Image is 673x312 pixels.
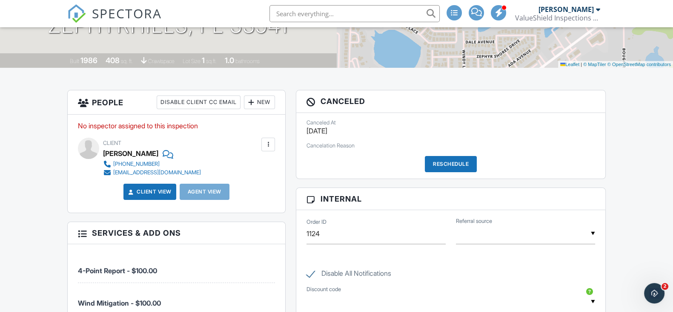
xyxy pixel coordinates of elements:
label: Referral source [456,217,492,225]
span: Wind Mitigation - $100.00 [78,299,161,307]
span: 2 [662,283,668,290]
img: The Best Home Inspection Software - Spectora [67,4,86,23]
h3: Services & Add ons [68,222,285,244]
label: Order ID [306,218,326,226]
label: Disable All Notifications [306,269,391,280]
a: Client View [126,188,172,196]
h3: Internal [296,188,605,210]
div: Reschedule [425,156,477,172]
label: Discount code [306,286,341,293]
div: 1.0 [225,56,234,65]
p: [DATE] [306,126,595,136]
span: Client [103,140,121,146]
a: [EMAIL_ADDRESS][DOMAIN_NAME] [103,168,201,177]
span: Built [70,58,79,64]
a: Leaflet [560,62,579,67]
span: 4-Point Report - $100.00 [78,266,157,275]
div: 1 [202,56,205,65]
a: © MapTiler [583,62,606,67]
p: No inspector assigned to this inspection [78,121,275,130]
div: 1986 [80,56,97,65]
div: Disable Client CC Email [157,95,241,109]
span: Lot Size [183,58,200,64]
span: | [581,62,582,67]
span: crawlspace [148,58,175,64]
div: ValueShield Inspections LLC [515,14,600,22]
div: Canceled At [306,119,595,126]
div: New [244,95,275,109]
li: Service: 4-Point Report [78,251,275,283]
div: [PERSON_NAME] [103,147,158,160]
h3: People [68,90,285,115]
div: Cancelation Reason [306,142,595,149]
div: [PHONE_NUMBER] [113,161,160,168]
span: bathrooms [235,58,260,64]
div: 408 [106,56,120,65]
a: © OpenStreetMap contributors [607,62,671,67]
iframe: Intercom live chat [644,283,664,303]
h3: Canceled [296,90,605,113]
span: sq. ft. [121,58,133,64]
div: [EMAIL_ADDRESS][DOMAIN_NAME] [113,169,201,176]
div: [PERSON_NAME] [538,5,594,14]
a: [PHONE_NUMBER] [103,160,201,168]
span: SPECTORA [92,4,162,22]
a: SPECTORA [67,12,162,29]
input: Search everything... [269,5,440,22]
span: sq.ft. [206,58,217,64]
